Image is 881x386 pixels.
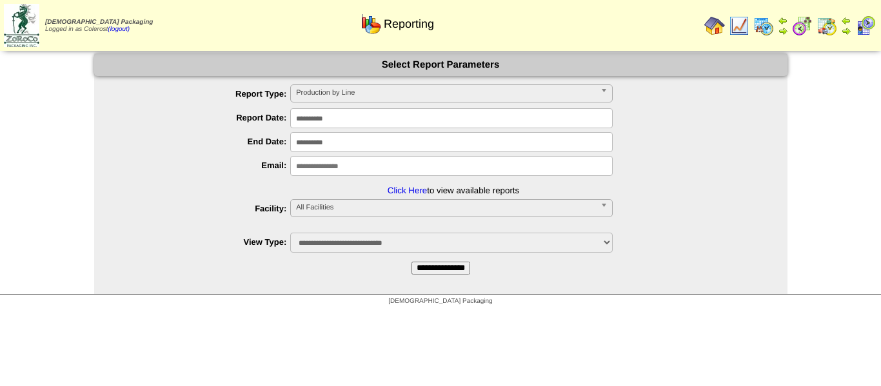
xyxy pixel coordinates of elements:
[296,200,595,215] span: All Facilities
[704,15,725,36] img: home.gif
[388,298,492,305] span: [DEMOGRAPHIC_DATA] Packaging
[841,15,851,26] img: arrowleft.gif
[120,137,291,146] label: End Date:
[120,89,291,99] label: Report Type:
[792,15,813,36] img: calendarblend.gif
[108,26,130,33] a: (logout)
[388,186,427,195] a: Click Here
[778,15,788,26] img: arrowleft.gif
[4,4,39,47] img: zoroco-logo-small.webp
[817,15,837,36] img: calendarinout.gif
[120,204,291,213] label: Facility:
[855,15,876,36] img: calendarcustomer.gif
[384,17,434,31] span: Reporting
[120,156,787,195] li: to view available reports
[120,237,291,247] label: View Type:
[45,19,153,33] span: Logged in as Colerost
[729,15,749,36] img: line_graph.gif
[120,160,291,170] label: Email:
[753,15,774,36] img: calendarprod.gif
[296,85,595,101] span: Production by Line
[778,26,788,36] img: arrowright.gif
[94,53,787,76] div: Select Report Parameters
[361,14,381,34] img: graph.gif
[45,19,153,26] span: [DEMOGRAPHIC_DATA] Packaging
[841,26,851,36] img: arrowright.gif
[120,113,291,122] label: Report Date:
